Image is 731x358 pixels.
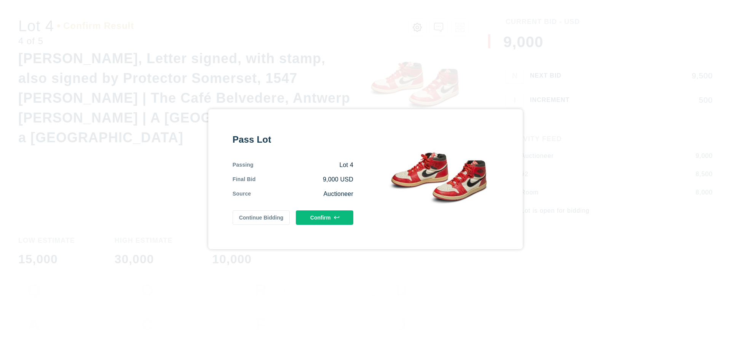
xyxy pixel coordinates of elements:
[296,210,353,225] button: Confirm
[233,210,290,225] button: Continue Bidding
[251,190,353,198] div: Auctioneer
[254,161,353,169] div: Lot 4
[233,161,254,169] div: Passing
[233,190,251,198] div: Source
[233,175,256,184] div: Final Bid
[256,175,353,184] div: 9,000 USD
[233,134,353,146] div: Pass Lot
